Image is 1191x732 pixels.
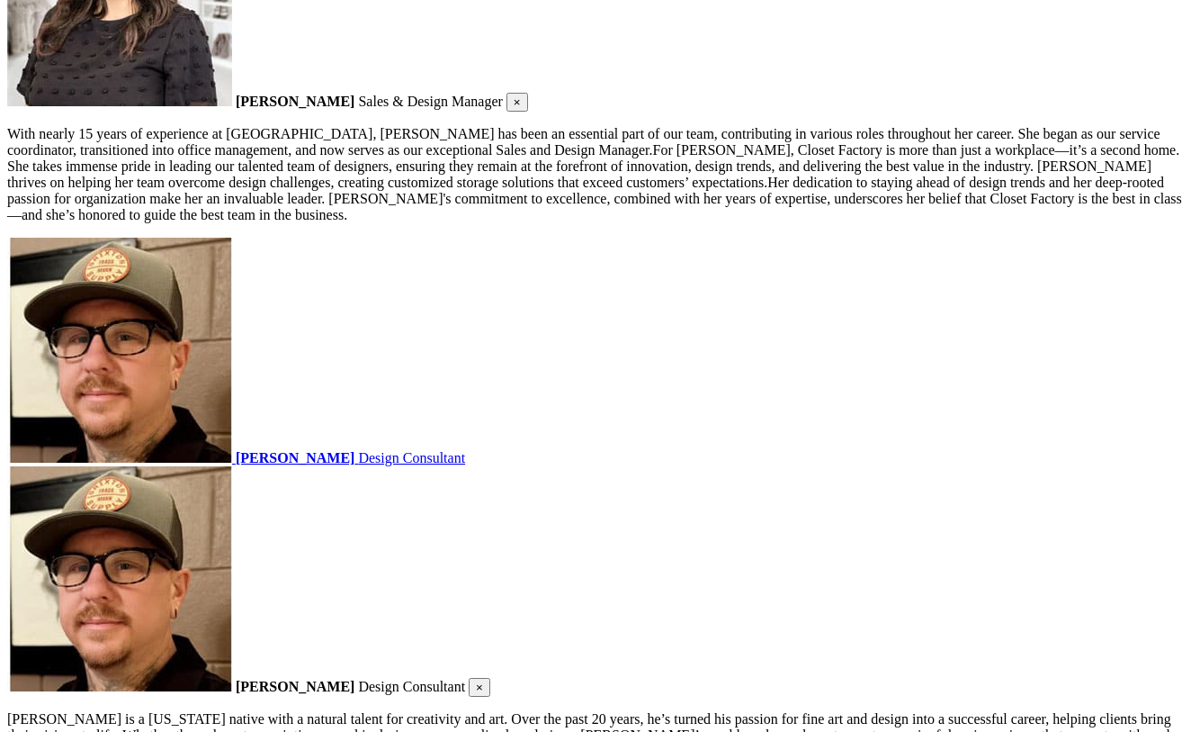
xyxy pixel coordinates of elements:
span: Design Consultant [358,450,465,465]
strong: [PERSON_NAME] [236,94,354,109]
strong: [PERSON_NAME] [236,679,354,694]
button: Close [469,678,490,697]
strong: [PERSON_NAME] [236,450,354,465]
img: closet factory employee michael [7,466,232,691]
span: Design Consultant [358,679,465,694]
span: × [514,95,521,109]
p: With nearly 15 years of experience at [GEOGRAPHIC_DATA], [PERSON_NAME] has been an essential part... [7,126,1184,223]
img: closet factory employee michael [7,238,232,463]
span: Sales & Design Manager [358,94,502,109]
button: Close [506,93,528,112]
a: closet factory employee michael [PERSON_NAME] Design Consultant [7,238,1184,466]
span: × [476,681,483,694]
